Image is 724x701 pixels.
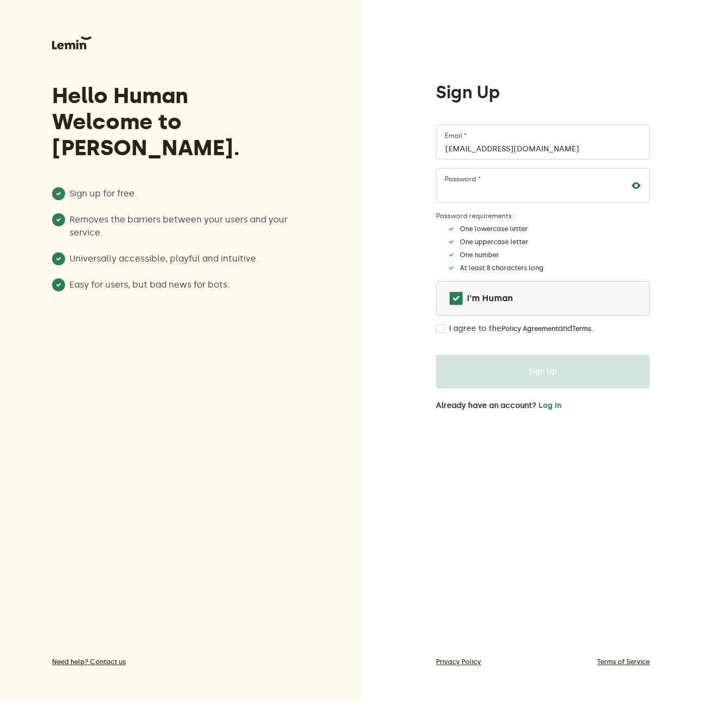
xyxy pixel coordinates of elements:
li: Sign up for free. [52,187,304,200]
input: Email * [436,125,650,160]
span: Already have an account? [436,402,536,410]
button: Log in [539,402,561,410]
a: Policy Agreement [502,324,558,333]
li: One lowercase letter [447,225,650,233]
label: Email * [445,131,467,140]
li: Easy for users, but bad news for bots. [52,278,304,291]
h3: Hello Human Welcome to [PERSON_NAME]. [52,83,304,161]
li: Removes the barriers between your users and your service. [52,213,304,239]
span: I'm Human [467,292,513,305]
a: Terms of Service [597,658,650,666]
label: Password * [445,175,481,183]
a: Terms [572,324,591,333]
label: I agree to the and . [449,324,593,333]
a: Privacy Policy [436,658,481,666]
img: Lemin logo [52,36,92,49]
label: Password requirements: [436,212,650,220]
h1: Sign Up [436,81,500,103]
a: Need help? Contact us [52,658,304,666]
li: At least 8 characters long [447,264,650,272]
li: One uppercase letter [447,238,650,246]
button: Sign Up [436,355,650,388]
li: Universally accessible, playful and intuitive. [52,252,304,265]
li: One number [447,251,650,259]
